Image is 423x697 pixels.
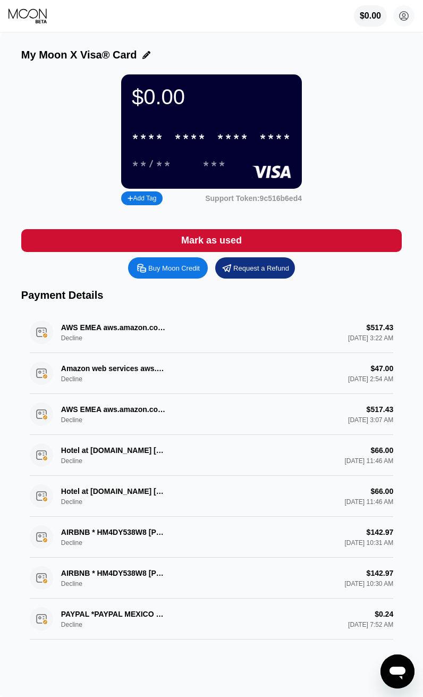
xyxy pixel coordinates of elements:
[128,257,208,279] div: Buy Moon Credit
[128,195,156,202] div: Add Tag
[181,234,242,247] div: Mark as used
[205,194,302,203] div: Support Token:9c516b6ed4
[380,654,414,688] iframe: Button to launch messaging window
[21,49,137,61] div: My Moon X Visa® Card
[233,264,289,273] div: Request a Refund
[21,229,402,252] div: Mark as used
[121,191,163,205] div: Add Tag
[215,257,295,279] div: Request a Refund
[148,264,200,273] div: Buy Moon Credit
[360,11,381,21] div: $0.00
[132,85,291,109] div: $0.00
[21,289,402,301] div: Payment Details
[205,194,302,203] div: Support Token: 9c516b6ed4
[354,5,387,27] div: $0.00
